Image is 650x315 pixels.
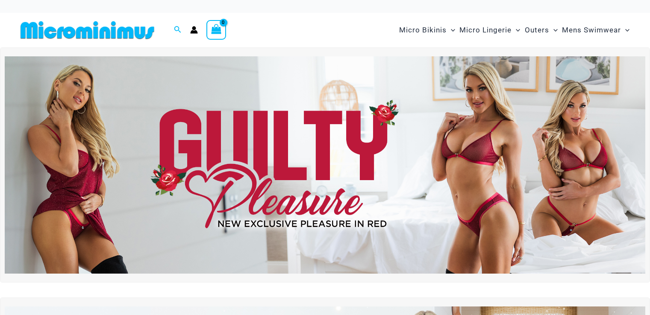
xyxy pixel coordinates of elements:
[512,19,520,41] span: Menu Toggle
[5,56,645,274] img: Guilty Pleasures Red Lingerie
[174,25,182,35] a: Search icon link
[397,17,457,43] a: Micro BikinisMenu ToggleMenu Toggle
[396,16,633,44] nav: Site Navigation
[206,20,226,40] a: View Shopping Cart, empty
[190,26,198,34] a: Account icon link
[525,19,549,41] span: Outers
[399,19,447,41] span: Micro Bikinis
[562,19,621,41] span: Mens Swimwear
[549,19,558,41] span: Menu Toggle
[560,17,632,43] a: Mens SwimwearMenu ToggleMenu Toggle
[447,19,455,41] span: Menu Toggle
[621,19,629,41] span: Menu Toggle
[459,19,512,41] span: Micro Lingerie
[17,20,158,40] img: MM SHOP LOGO FLAT
[523,17,560,43] a: OutersMenu ToggleMenu Toggle
[457,17,522,43] a: Micro LingerieMenu ToggleMenu Toggle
